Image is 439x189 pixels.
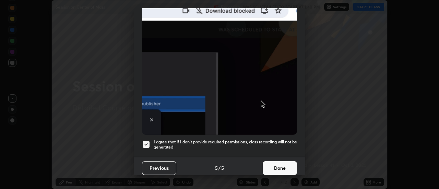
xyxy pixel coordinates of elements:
h5: I agree that if I don't provide required permissions, class recording will not be generated [154,139,297,150]
button: Done [263,161,297,175]
h4: / [218,164,221,172]
button: Previous [142,161,176,175]
h4: 5 [215,164,218,172]
h4: 5 [221,164,224,172]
